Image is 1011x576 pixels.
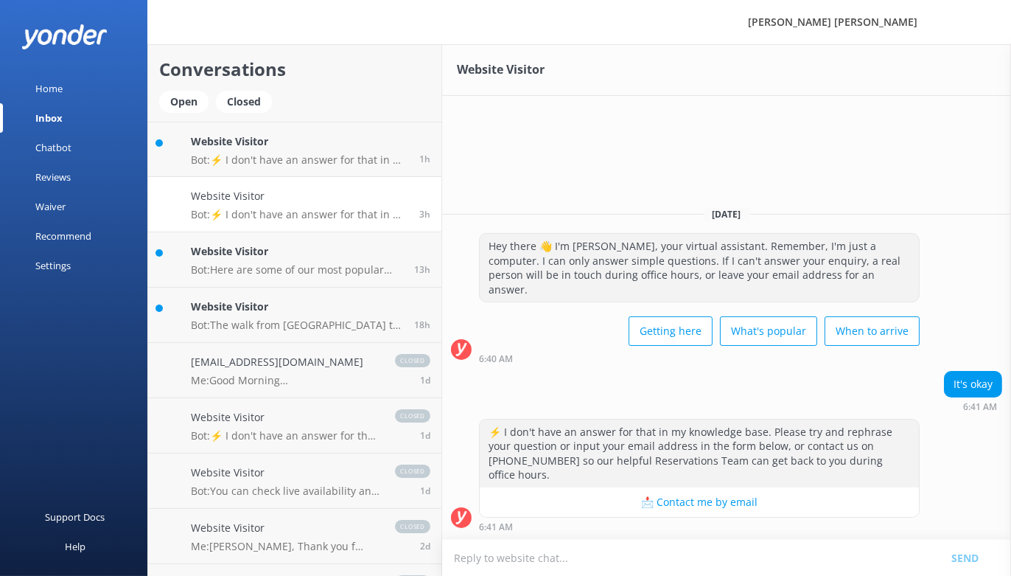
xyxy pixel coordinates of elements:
[216,93,279,109] a: Closed
[35,103,63,133] div: Inbox
[420,540,430,552] span: 08:55am 12-Aug-2025 (UTC +12:00) Pacific/Auckland
[159,91,209,113] div: Open
[629,316,713,346] button: Getting here
[419,153,430,165] span: 08:48am 14-Aug-2025 (UTC +12:00) Pacific/Auckland
[414,263,430,276] span: 09:10pm 13-Aug-2025 (UTC +12:00) Pacific/Auckland
[191,520,367,536] h4: Website Visitor
[414,319,430,331] span: 03:46pm 13-Aug-2025 (UTC +12:00) Pacific/Auckland
[191,485,380,498] p: Bot: You can check live availability and book the Southern Beaches Trip #7 online at [URL][DOMAIN...
[46,502,105,532] div: Support Docs
[191,299,403,315] h4: Website Visitor
[825,316,920,346] button: When to arrive
[457,60,545,80] h3: Website Visitor
[480,420,919,487] div: ⚡ I don't have an answer for that in my knowledge base. Please try and rephrase your question or ...
[65,532,85,561] div: Help
[159,55,430,83] h2: Conversations
[35,133,71,162] div: Chatbot
[479,521,920,532] div: 06:41am 14-Aug-2025 (UTC +12:00) Pacific/Auckland
[720,316,817,346] button: What's popular
[148,288,441,343] a: Website VisitorBot:The walk from [GEOGRAPHIC_DATA] to [GEOGRAPHIC_DATA] takes approximately 1.5 h...
[479,355,513,364] strong: 6:40 AM
[191,465,380,481] h4: Website Visitor
[191,319,403,332] p: Bot: The walk from [GEOGRAPHIC_DATA] to [GEOGRAPHIC_DATA] takes approximately 1.5 hours via the h...
[35,192,66,221] div: Waiver
[395,520,430,533] span: closed
[35,162,71,192] div: Reviews
[191,409,380,426] h4: Website Visitor
[395,409,430,423] span: closed
[191,263,403,277] p: Bot: Here are some of our most popular trips: - Our most popular multiday trip is the 3-Day Kayak...
[35,74,63,103] div: Home
[35,251,71,280] div: Settings
[395,465,430,478] span: closed
[395,354,430,367] span: closed
[159,93,216,109] a: Open
[420,485,430,497] span: 03:49am 13-Aug-2025 (UTC +12:00) Pacific/Auckland
[480,234,919,302] div: Hey there 👋 I'm [PERSON_NAME], your virtual assistant. Remember, I'm just a computer. I can only ...
[148,454,441,509] a: Website VisitorBot:You can check live availability and book the Southern Beaches Trip #7 online a...
[22,24,107,49] img: yonder-white-logo.png
[148,177,441,232] a: Website VisitorBot:⚡ I don't have an answer for that in my knowledge base. Please try and rephras...
[191,243,403,260] h4: Website Visitor
[420,374,430,386] span: 09:42am 13-Aug-2025 (UTC +12:00) Pacific/Auckland
[216,91,272,113] div: Closed
[35,221,91,251] div: Recommend
[419,208,430,221] span: 06:41am 14-Aug-2025 (UTC +12:00) Pacific/Auckland
[148,122,441,177] a: Website VisitorBot:⚡ I don't have an answer for that in my knowledge base. Please try and rephras...
[420,429,430,442] span: 09:14am 13-Aug-2025 (UTC +12:00) Pacific/Auckland
[191,374,367,387] p: Me: Good Morning [PERSON_NAME], Thank you for your inquiry the option 10 walk Pioneer plus trail ...
[945,372,1001,397] div: It's okay
[704,208,750,221] span: [DATE]
[191,153,408,167] p: Bot: ⚡ I don't have an answer for that in my knowledge base. Please try and rephrase your questio...
[480,487,919,517] button: 📩 Contact me by email
[148,343,441,398] a: [EMAIL_ADDRESS][DOMAIN_NAME]Me:Good Morning [PERSON_NAME], Thank you for your inquiry the option ...
[191,540,367,553] p: Me: [PERSON_NAME], Thank you for your enquiry. The 10.30 Vista cruise is open for booking on the ...
[191,188,408,204] h4: Website Visitor
[479,353,920,364] div: 06:40am 14-Aug-2025 (UTC +12:00) Pacific/Auckland
[191,208,408,221] p: Bot: ⚡ I don't have an answer for that in my knowledge base. Please try and rephrase your questio...
[963,403,997,412] strong: 6:41 AM
[148,398,441,454] a: Website VisitorBot:⚡ I don't have an answer for that in my knowledge base. Please try and rephras...
[191,354,367,370] h4: [EMAIL_ADDRESS][DOMAIN_NAME]
[191,429,380,443] p: Bot: ⚡ I don't have an answer for that in my knowledge base. Please try and rephrase your questio...
[479,523,513,532] strong: 6:41 AM
[148,509,441,564] a: Website VisitorMe:[PERSON_NAME], Thank you for your enquiry. The 10.30 Vista cruise is open for b...
[148,232,441,288] a: Website VisitorBot:Here are some of our most popular trips: - Our most popular multiday trip is t...
[944,401,1002,412] div: 06:41am 14-Aug-2025 (UTC +12:00) Pacific/Auckland
[191,133,408,150] h4: Website Visitor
